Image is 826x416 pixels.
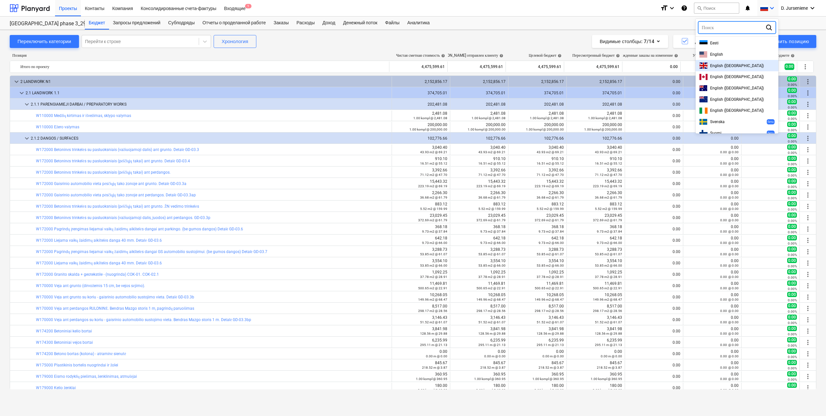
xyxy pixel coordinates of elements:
[710,75,764,79] span: English ([GEOGRAPHIC_DATA])
[710,120,725,124] span: Svenska
[710,86,764,90] span: English ([GEOGRAPHIC_DATA])
[781,6,808,11] span: D. Jurseniene
[809,4,816,12] i: keyboard_arrow_down
[710,108,764,113] span: English ([GEOGRAPHIC_DATA])
[710,41,719,45] span: Eesti
[710,131,721,135] span: Suomi
[768,120,774,124] p: бета
[768,131,774,135] p: бета
[710,52,723,57] span: English
[710,64,764,68] span: English ([GEOGRAPHIC_DATA])
[794,385,826,416] iframe: Chat Widget
[710,97,764,102] span: English ([GEOGRAPHIC_DATA])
